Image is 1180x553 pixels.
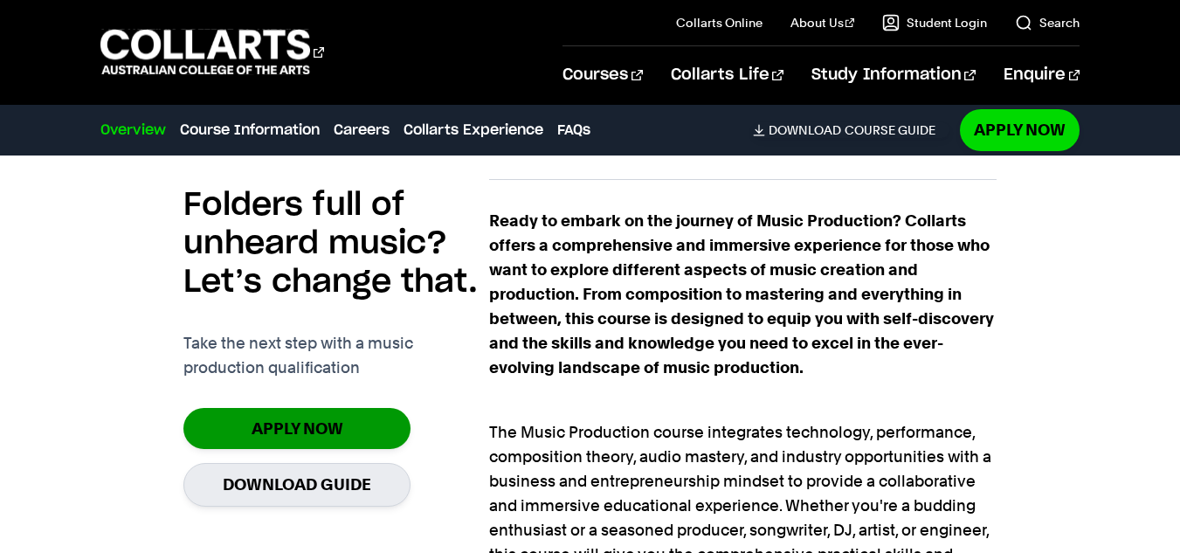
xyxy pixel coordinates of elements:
[183,463,411,506] a: Download Guide
[557,120,590,141] a: FAQs
[882,14,987,31] a: Student Login
[183,186,489,301] h2: Folders full of unheard music? Let’s change that.
[489,211,994,377] strong: Ready to embark on the journey of Music Production? Collarts offers a comprehensive and immersive...
[404,120,543,141] a: Collarts Experience
[183,331,489,380] p: Take the next step with a music production qualification
[183,408,411,449] a: Apply Now
[180,120,320,141] a: Course Information
[100,27,324,77] div: Go to homepage
[1004,46,1080,104] a: Enquire
[562,46,642,104] a: Courses
[753,122,949,138] a: DownloadCourse Guide
[769,122,841,138] span: Download
[790,14,855,31] a: About Us
[676,14,763,31] a: Collarts Online
[960,109,1080,150] a: Apply Now
[671,46,783,104] a: Collarts Life
[334,120,390,141] a: Careers
[811,46,976,104] a: Study Information
[100,120,166,141] a: Overview
[1015,14,1080,31] a: Search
